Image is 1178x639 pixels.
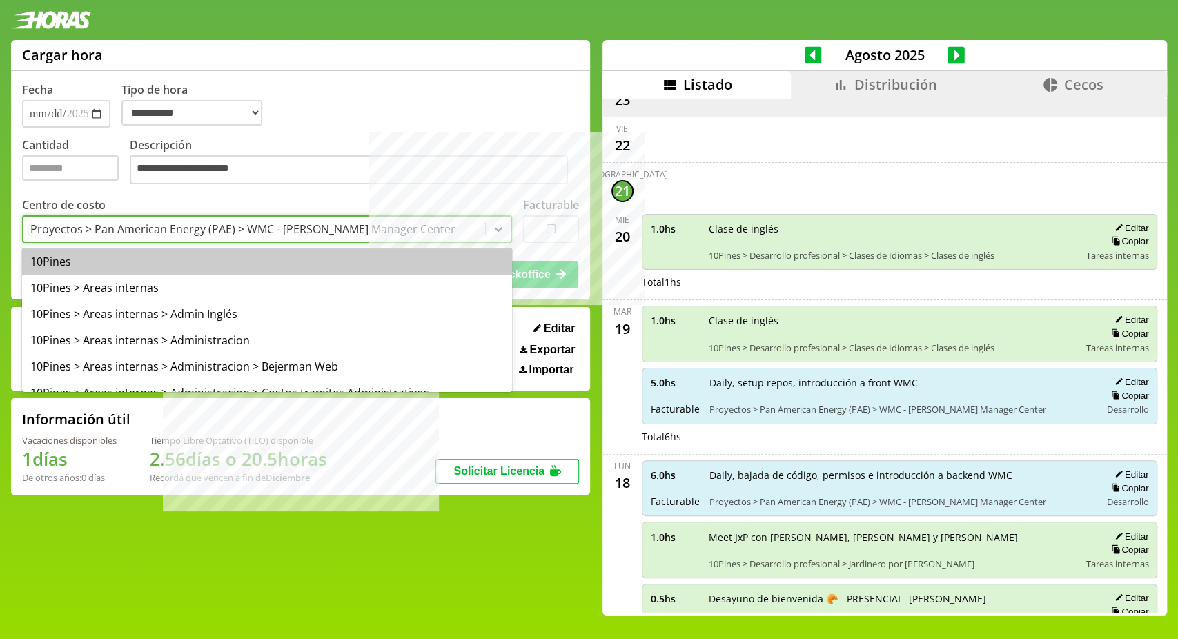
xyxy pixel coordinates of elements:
[709,222,1077,235] span: Clase de inglés
[22,248,512,275] div: 10Pines
[121,82,273,128] label: Tipo de hora
[651,402,700,415] span: Facturable
[1106,495,1148,508] span: Desarrollo
[602,99,1167,613] div: scrollable content
[529,344,575,356] span: Exportar
[22,82,53,97] label: Fecha
[1110,222,1148,234] button: Editar
[651,376,700,389] span: 5.0 hs
[22,301,512,327] div: 10Pines > Areas internas > Admin Inglés
[516,343,579,357] button: Exportar
[150,446,327,471] h1: 2.56 días o 20.5 horas
[22,137,130,188] label: Cantidad
[709,558,1077,570] span: 10Pines > Desarrollo profesional > Jardinero por [PERSON_NAME]
[544,322,575,335] span: Editar
[130,137,579,188] label: Descripción
[22,46,103,64] h1: Cargar hora
[22,275,512,301] div: 10Pines > Areas internas
[709,592,1077,605] span: Desayuno de bienvenida 🥐 - PRESENCIAL- [PERSON_NAME]
[651,314,699,327] span: 1.0 hs
[1106,403,1148,415] span: Desarrollo
[709,469,1091,482] span: Daily, bajada de código, permisos e introducción a backend WMC
[30,222,455,237] div: Proyectos > Pan American Energy (PAE) > WMC - [PERSON_NAME] Manager Center
[709,531,1077,544] span: Meet JxP con [PERSON_NAME], [PERSON_NAME] y [PERSON_NAME]
[22,410,130,429] h2: Información útil
[1086,249,1148,262] span: Tareas internas
[150,434,327,446] div: Tiempo Libre Optativo (TiLO) disponible
[435,459,579,484] button: Solicitar Licencia
[446,268,550,280] span: Enviar al backoffice
[22,155,119,181] input: Cantidad
[616,123,628,135] div: vie
[1086,558,1148,570] span: Tareas internas
[683,75,732,94] span: Listado
[1110,531,1148,542] button: Editar
[266,471,310,484] b: Diciembre
[22,434,117,446] div: Vacaciones disponibles
[611,472,634,494] div: 18
[1110,592,1148,604] button: Editar
[453,465,544,477] span: Solicitar Licencia
[651,531,699,544] span: 1.0 hs
[709,403,1091,415] span: Proyectos > Pan American Energy (PAE) > WMC - [PERSON_NAME] Manager Center
[22,446,117,471] h1: 1 días
[22,380,512,406] div: 10Pines > Areas internas > Administracion > Costos tramites Administrativos
[529,364,573,376] span: Importar
[613,306,631,317] div: mar
[611,180,634,202] div: 21
[523,197,579,213] label: Facturable
[642,430,1158,443] div: Total 6 hs
[1110,314,1148,326] button: Editar
[130,155,568,184] textarea: Descripción
[1107,390,1148,402] button: Copiar
[11,11,91,29] img: logotipo
[651,592,699,605] span: 0.5 hs
[709,495,1091,508] span: Proyectos > Pan American Energy (PAE) > WMC - [PERSON_NAME] Manager Center
[651,495,700,508] span: Facturable
[614,460,631,472] div: lun
[642,275,1158,288] div: Total 1 hs
[1107,544,1148,556] button: Copiar
[709,314,1077,327] span: Clase de inglés
[1064,75,1103,94] span: Cecos
[709,376,1091,389] span: Daily, setup repos, introducción a front WMC
[577,168,668,180] div: [DEMOGRAPHIC_DATA]
[651,469,700,482] span: 6.0 hs
[611,226,634,248] div: 20
[22,471,117,484] div: De otros años: 0 días
[1107,482,1148,494] button: Copiar
[615,214,629,226] div: mié
[529,322,579,335] button: Editar
[121,100,262,126] select: Tipo de hora
[22,197,106,213] label: Centro de costo
[150,471,327,484] div: Recordá que vencen a fin de
[1107,606,1148,618] button: Copiar
[821,46,948,64] span: Agosto 2025
[1107,328,1148,340] button: Copiar
[854,75,937,94] span: Distribución
[1110,469,1148,480] button: Editar
[1086,342,1148,354] span: Tareas internas
[611,317,634,340] div: 19
[22,327,512,353] div: 10Pines > Areas internas > Administracion
[1107,235,1148,247] button: Copiar
[709,249,1077,262] span: 10Pines > Desarrollo profesional > Clases de Idiomas > Clases de inglés
[611,89,634,111] div: 23
[1110,376,1148,388] button: Editar
[611,135,634,157] div: 22
[709,342,1077,354] span: 10Pines > Desarrollo profesional > Clases de Idiomas > Clases de inglés
[22,353,512,380] div: 10Pines > Areas internas > Administracion > Bejerman Web
[651,222,699,235] span: 1.0 hs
